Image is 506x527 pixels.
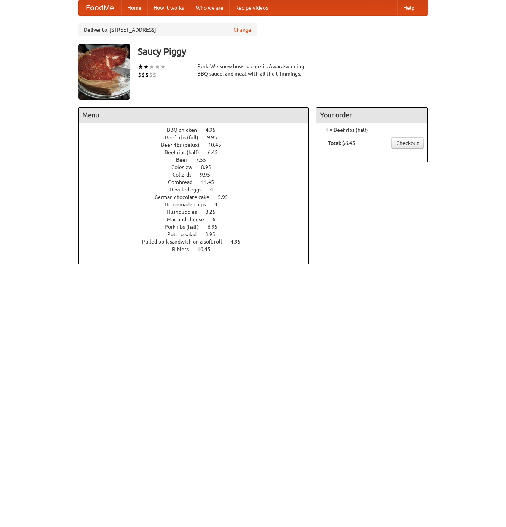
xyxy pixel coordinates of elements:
[201,179,222,185] span: 11.45
[176,157,195,163] span: Beer
[213,216,223,222] span: 6
[205,231,223,237] span: 3.95
[161,142,207,148] span: Beef ribs (delux)
[142,239,229,245] span: Pulled pork sandwich on a soft roll
[79,0,121,15] a: FoodMe
[165,134,231,140] a: Beef ribs (full) 9.95
[142,239,254,245] a: Pulled pork sandwich on a soft roll 4.95
[172,246,224,252] a: Riblets 10.45
[165,224,206,230] span: Pork ribs (half)
[155,63,160,71] li: ★
[206,209,223,215] span: 3.25
[153,71,156,79] li: $
[166,209,204,215] span: Hushpuppies
[138,63,143,71] li: ★
[172,172,199,178] span: Collards
[218,194,235,200] span: 5.95
[79,108,309,123] h4: Menu
[167,231,229,237] a: Potato salad 3.95
[155,194,217,200] span: German chocolate cake
[161,142,235,148] a: Beef ribs (delux) 10.45
[167,127,204,133] span: BBQ chicken
[169,187,227,193] a: Devilled eggs 4
[165,149,232,155] a: Beef ribs (half) 6.45
[169,187,209,193] span: Devilled eggs
[167,127,229,133] a: BBQ chicken 4.95
[391,137,424,149] a: Checkout
[165,201,213,207] span: Housemade chips
[206,127,223,133] span: 4.95
[197,246,218,252] span: 10.45
[172,172,224,178] a: Collards 9.95
[168,179,200,185] span: Cornbread
[121,0,147,15] a: Home
[207,134,225,140] span: 9.95
[190,0,229,15] a: Who we are
[176,157,220,163] a: Beer 7.55
[78,23,257,36] div: Deliver to: [STREET_ADDRESS]
[167,231,204,237] span: Potato salad
[147,0,190,15] a: How it works
[141,71,145,79] li: $
[168,179,228,185] a: Cornbread 11.45
[138,71,141,79] li: $
[160,63,166,71] li: ★
[230,239,248,245] span: 4.95
[229,0,274,15] a: Recipe videos
[145,71,149,79] li: $
[208,142,229,148] span: 10.45
[165,149,207,155] span: Beef ribs (half)
[320,126,424,134] li: 1 × Beef ribs (half)
[397,0,420,15] a: Help
[149,71,153,79] li: $
[214,201,225,207] span: 4
[233,26,251,34] a: Change
[172,246,196,252] span: Riblets
[165,224,231,230] a: Pork ribs (half) 6.95
[166,209,229,215] a: Hushpuppies 3.25
[138,44,428,59] h3: Saucy Piggy
[155,194,242,200] a: German chocolate cake 5.95
[196,157,213,163] span: 7.55
[197,63,309,77] div: Pork. We know how to cook it. Award-winning BBQ sauce, and meat with all the trimmings.
[201,164,219,170] span: 8.95
[167,216,229,222] a: Mac and cheese 6
[316,108,427,123] h4: Your order
[328,140,355,146] b: Total: $6.45
[78,44,130,100] img: angular.jpg
[207,224,225,230] span: 6.95
[165,201,231,207] a: Housemade chips 4
[200,172,217,178] span: 9.95
[167,216,211,222] span: Mac and cheese
[165,134,206,140] span: Beef ribs (full)
[210,187,220,193] span: 4
[171,164,200,170] span: Coleslaw
[171,164,225,170] a: Coleslaw 8.95
[208,149,225,155] span: 6.45
[149,63,155,71] li: ★
[143,63,149,71] li: ★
